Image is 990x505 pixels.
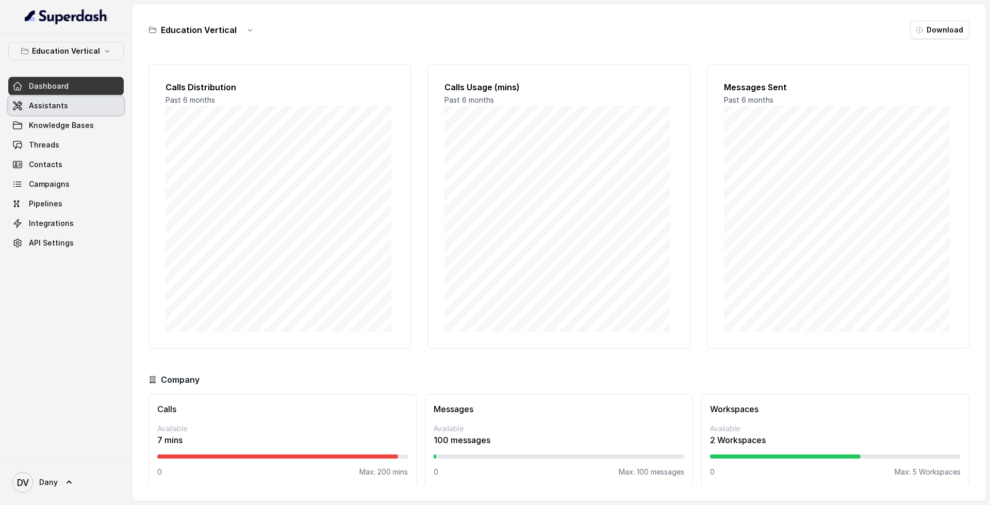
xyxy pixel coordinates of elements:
[157,403,408,415] h3: Calls
[8,234,124,252] a: API Settings
[32,45,100,57] p: Education Vertical
[29,120,94,131] span: Knowledge Bases
[29,140,59,150] span: Threads
[29,238,74,248] span: API Settings
[8,194,124,213] a: Pipelines
[724,81,952,93] h2: Messages Sent
[29,199,62,209] span: Pipelines
[434,467,438,477] p: 0
[895,467,961,477] p: Max: 5 Workspaces
[359,467,408,477] p: Max: 200 mins
[166,95,215,104] span: Past 6 months
[157,467,162,477] p: 0
[8,96,124,115] a: Assistants
[8,214,124,233] a: Integrations
[157,434,408,446] p: 7 mins
[29,81,69,91] span: Dashboard
[8,42,124,60] button: Education Vertical
[434,403,684,415] h3: Messages
[444,95,494,104] span: Past 6 months
[710,467,715,477] p: 0
[161,373,200,386] h3: Company
[710,434,961,446] p: 2 Workspaces
[161,24,237,36] h3: Education Vertical
[8,175,124,193] a: Campaigns
[8,468,124,497] a: Dany
[25,8,108,25] img: light.svg
[29,179,70,189] span: Campaigns
[29,218,74,229] span: Integrations
[8,77,124,95] a: Dashboard
[619,467,684,477] p: Max: 100 messages
[910,21,969,39] button: Download
[710,423,961,434] p: Available
[29,159,62,170] span: Contacts
[8,155,124,174] a: Contacts
[29,101,68,111] span: Assistants
[724,95,773,104] span: Past 6 months
[710,403,961,415] h3: Workspaces
[17,477,29,488] text: DV
[39,477,58,487] span: Dany
[444,81,673,93] h2: Calls Usage (mins)
[157,423,408,434] p: Available
[166,81,394,93] h2: Calls Distribution
[8,116,124,135] a: Knowledge Bases
[434,423,684,434] p: Available
[8,136,124,154] a: Threads
[434,434,684,446] p: 100 messages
